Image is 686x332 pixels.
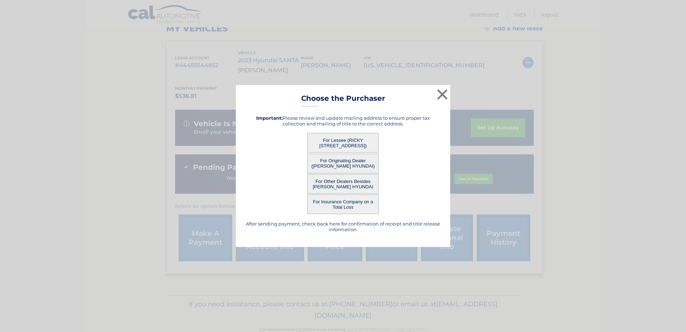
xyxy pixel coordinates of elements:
button: For Other Dealers Besides [PERSON_NAME] HYUNDAI [307,174,379,194]
h3: Choose the Purchaser [301,94,385,106]
h5: Please review and update mailing address to ensure proper tax collection and mailing of title to ... [245,115,441,127]
button: For Lessee (RICKY [STREET_ADDRESS]) [307,133,379,153]
h5: After sending payment, check back here for confirmation of receipt and title release information. [245,221,441,232]
button: × [435,87,449,101]
button: For Originating Dealer ([PERSON_NAME] HYUNDAI) [307,154,379,173]
strong: Important: [256,115,283,121]
button: For Insurance Company on a Total Loss [307,194,379,214]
